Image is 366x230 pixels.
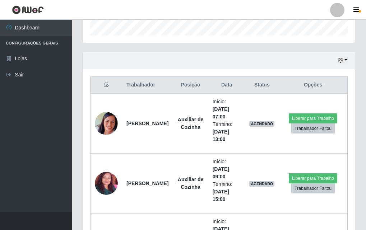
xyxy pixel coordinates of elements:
span: AGENDADO [249,121,274,127]
li: Término: [213,180,241,203]
strong: [PERSON_NAME] [126,180,168,186]
th: Posição [173,77,208,94]
strong: [PERSON_NAME] [126,121,168,126]
img: 1695958183677.jpeg [95,160,118,207]
button: Liberar para Trabalho [289,173,337,183]
li: Início: [213,158,241,180]
th: Status [245,77,279,94]
th: Trabalhador [122,77,173,94]
th: Data [208,77,245,94]
button: Trabalhador Faltou [291,123,335,133]
time: [DATE] 13:00 [213,129,229,142]
time: [DATE] 09:00 [213,166,229,179]
li: Término: [213,121,241,143]
button: Liberar para Trabalho [289,113,337,123]
img: CoreUI Logo [12,5,44,14]
span: AGENDADO [249,181,274,187]
time: [DATE] 15:00 [213,189,229,202]
th: Opções [279,77,347,94]
button: Trabalhador Faltou [291,183,335,193]
strong: Auxiliar de Cozinha [178,117,204,130]
li: Início: [213,98,241,121]
time: [DATE] 07:00 [213,106,229,119]
strong: Auxiliar de Cozinha [178,177,204,190]
img: 1689111041043.jpeg [95,112,118,135]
